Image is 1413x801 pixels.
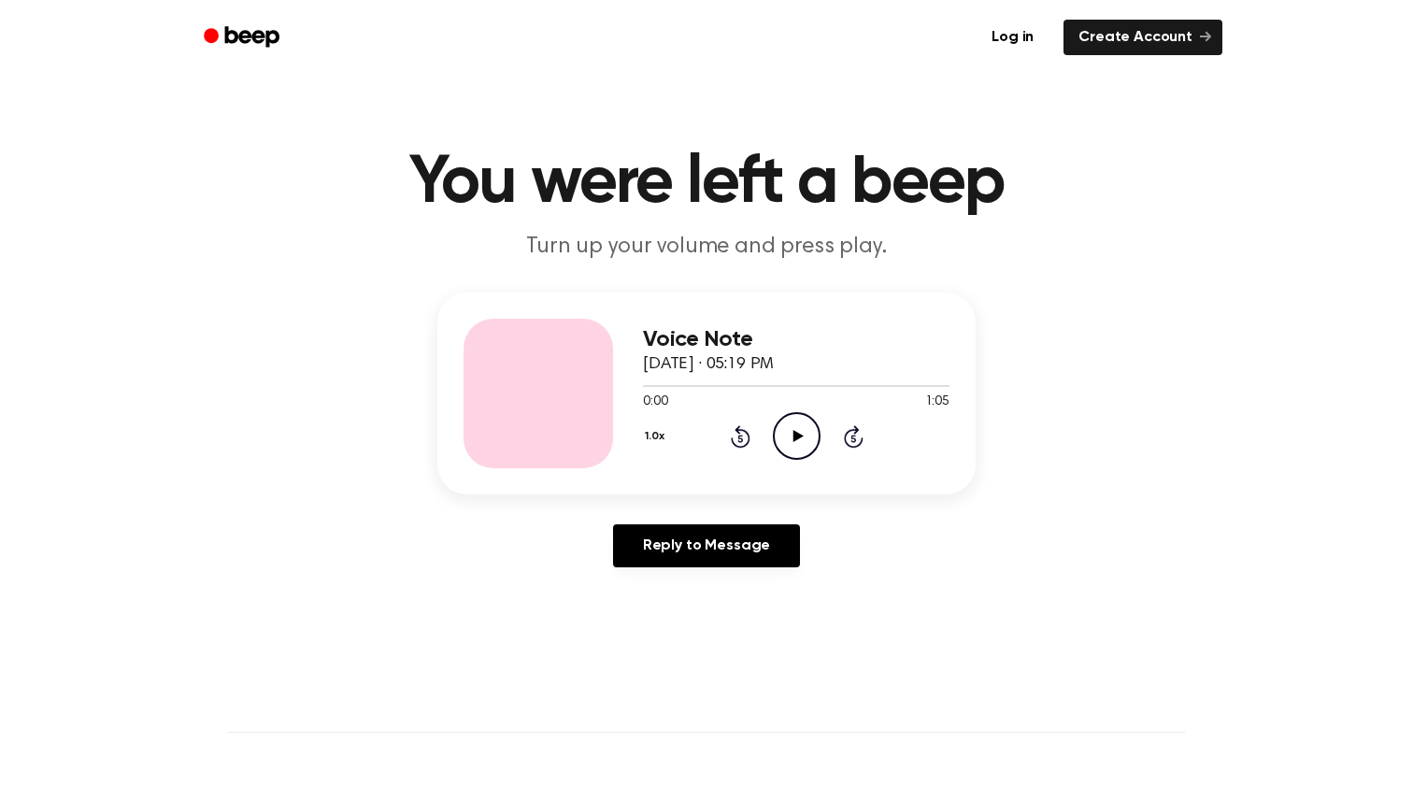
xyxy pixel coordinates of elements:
a: Log in [973,16,1052,59]
a: Create Account [1063,20,1222,55]
span: 1:05 [925,393,949,412]
p: Turn up your volume and press play. [348,232,1065,263]
a: Beep [191,20,296,56]
span: 0:00 [643,393,667,412]
h3: Voice Note [643,327,949,352]
span: [DATE] · 05:19 PM [643,356,774,373]
button: 1.0x [643,421,671,452]
a: Reply to Message [613,524,800,567]
h1: You were left a beep [228,150,1185,217]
